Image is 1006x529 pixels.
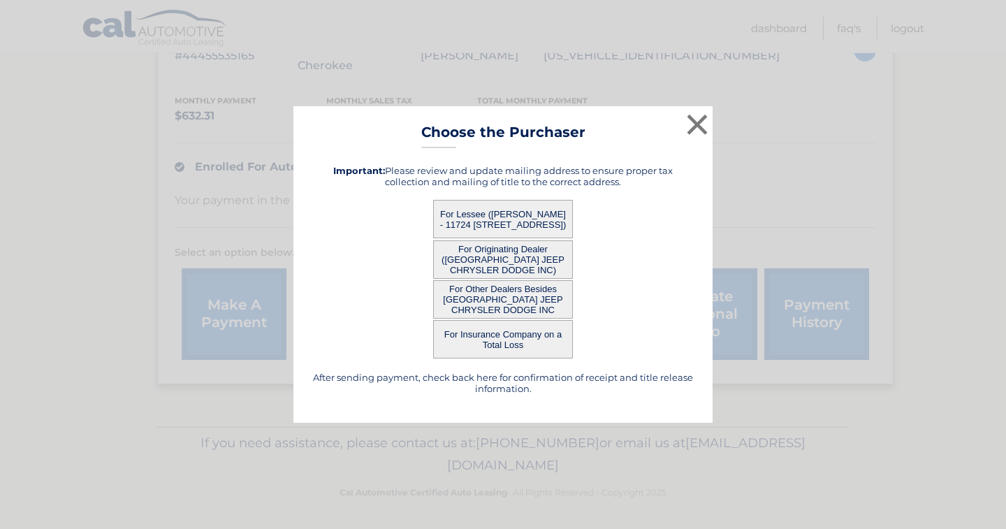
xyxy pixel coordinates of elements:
[433,200,573,238] button: For Lessee ([PERSON_NAME] - 11724 [STREET_ADDRESS])
[433,320,573,358] button: For Insurance Company on a Total Loss
[433,280,573,319] button: For Other Dealers Besides [GEOGRAPHIC_DATA] JEEP CHRYSLER DODGE INC
[421,124,585,148] h3: Choose the Purchaser
[433,240,573,279] button: For Originating Dealer ([GEOGRAPHIC_DATA] JEEP CHRYSLER DODGE INC)
[333,165,385,176] strong: Important:
[311,372,695,394] h5: After sending payment, check back here for confirmation of receipt and title release information.
[683,110,711,138] button: ×
[311,165,695,187] h5: Please review and update mailing address to ensure proper tax collection and mailing of title to ...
